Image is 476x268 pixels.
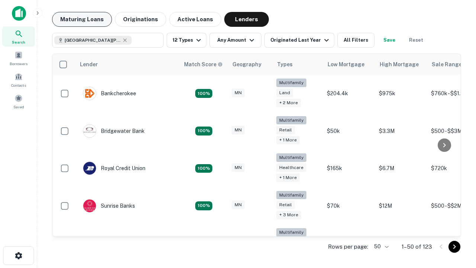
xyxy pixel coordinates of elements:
div: Multifamily [276,191,306,200]
button: Maturing Loans [52,12,112,27]
div: Matching Properties: 22, hasApolloMatch: undefined [195,127,212,135]
button: 12 Types [167,33,206,48]
a: Contacts [2,70,35,90]
td: $975k [375,75,427,112]
div: + 3 more [276,211,301,219]
div: Healthcare [276,163,306,172]
img: picture [83,162,96,175]
button: All Filters [337,33,374,48]
a: Saved [2,91,35,111]
div: Matching Properties: 18, hasApolloMatch: undefined [195,89,212,98]
div: Multifamily [276,228,306,237]
div: Bankcherokee [83,87,136,100]
div: Retail [276,126,295,134]
th: Low Mortgage [323,54,375,75]
th: Lender [75,54,180,75]
div: Multifamily [276,79,306,87]
div: + 1 more [276,173,300,182]
div: 50 [371,241,390,252]
span: [GEOGRAPHIC_DATA][PERSON_NAME], [GEOGRAPHIC_DATA], [GEOGRAPHIC_DATA] [65,37,120,44]
span: Borrowers [10,61,28,67]
div: MN [232,201,245,209]
td: $1.3M [375,224,427,262]
span: Saved [13,104,24,110]
p: 1–50 of 123 [402,242,432,251]
div: Geography [232,60,261,69]
td: $165k [323,150,375,187]
td: $12M [375,187,427,225]
div: MN [232,126,245,134]
div: Matching Properties: 31, hasApolloMatch: undefined [195,201,212,210]
div: Bridgewater Bank [83,124,145,138]
p: Rows per page: [328,242,368,251]
div: High Mortgage [380,60,419,69]
button: Go to next page [448,241,460,253]
div: Matching Properties: 18, hasApolloMatch: undefined [195,164,212,173]
div: Multifamily [276,153,306,162]
div: Low Mortgage [328,60,364,69]
td: $6.7M [375,150,427,187]
div: Sunrise Banks [83,199,135,213]
td: $204.4k [323,75,375,112]
img: picture [83,200,96,212]
img: capitalize-icon.png [12,6,26,21]
th: Geography [228,54,273,75]
a: Search [2,26,35,47]
button: Reset [404,33,428,48]
td: $150k [323,224,375,262]
div: + 2 more [276,99,301,107]
div: Capitalize uses an advanced AI algorithm to match your search with the best lender. The match sco... [184,60,223,68]
button: Lenders [224,12,269,27]
iframe: Chat Widget [439,208,476,244]
div: Lender [80,60,98,69]
a: Borrowers [2,48,35,68]
div: Royal Credit Union [83,162,145,175]
button: Save your search to get updates of matches that match your search criteria. [377,33,401,48]
div: Retail [276,201,295,209]
div: MN [232,163,245,172]
img: picture [83,87,96,100]
button: Originations [115,12,166,27]
th: Capitalize uses an advanced AI algorithm to match your search with the best lender. The match sco... [180,54,228,75]
button: Active Loans [169,12,221,27]
th: High Mortgage [375,54,427,75]
button: Any Amount [209,33,261,48]
div: Sale Range [432,60,462,69]
img: picture [83,125,96,137]
div: MN [232,89,245,97]
span: Search [12,39,25,45]
div: Multifamily [276,116,306,125]
button: Originated Last Year [264,33,334,48]
td: $50k [323,112,375,150]
div: Land [276,89,293,97]
span: Contacts [11,82,26,88]
div: Types [277,60,293,69]
td: $70k [323,187,375,225]
th: Types [273,54,323,75]
div: + 1 more [276,136,300,144]
h6: Match Score [184,60,221,68]
td: $3.3M [375,112,427,150]
div: Originated Last Year [270,36,331,45]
